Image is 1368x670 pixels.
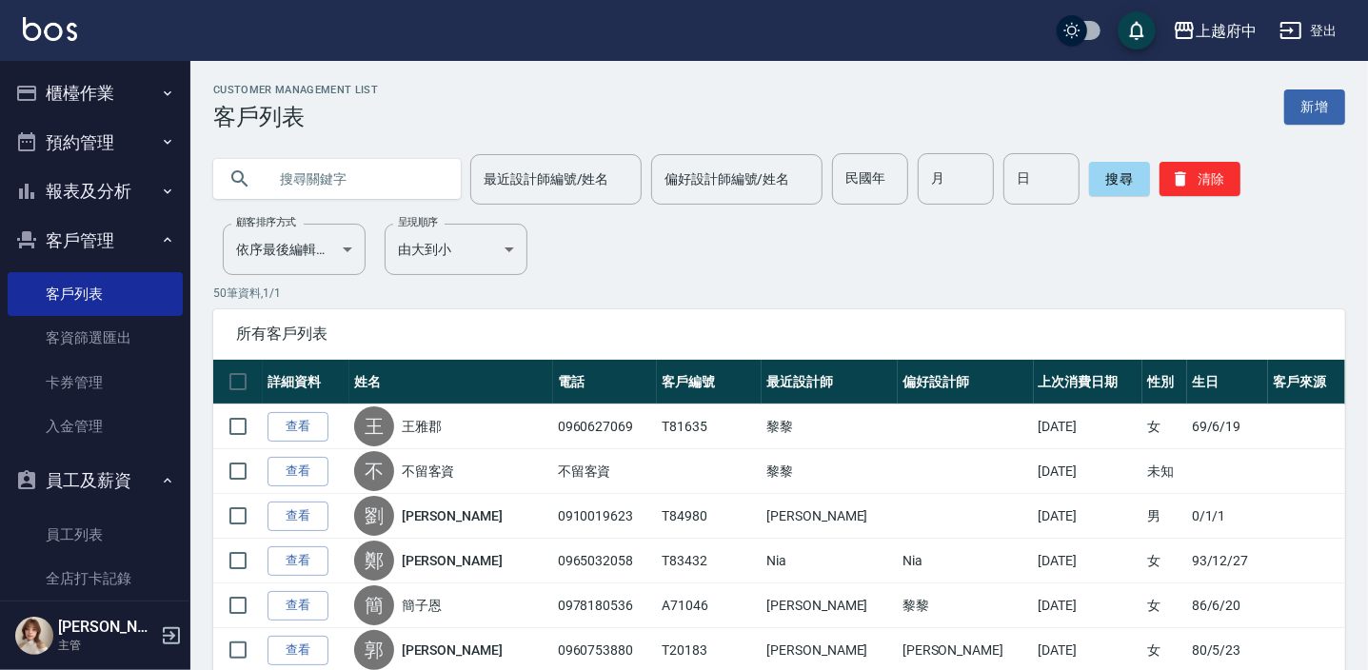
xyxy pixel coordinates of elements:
[8,456,183,505] button: 員工及薪資
[354,585,394,625] div: 簡
[402,551,503,570] a: [PERSON_NAME]
[8,404,183,448] a: 入金管理
[1187,360,1268,404] th: 生日
[8,513,183,557] a: 員工列表
[268,412,328,442] a: 查看
[8,316,183,360] a: 客資篩選匯出
[1142,360,1186,404] th: 性別
[8,69,183,118] button: 櫃檯作業
[8,361,183,404] a: 卡券管理
[1165,11,1264,50] button: 上越府中
[236,215,296,229] label: 顧客排序方式
[762,360,898,404] th: 最近設計師
[1187,539,1268,583] td: 93/12/27
[8,167,183,216] button: 報表及分析
[1142,583,1186,628] td: 女
[263,360,349,404] th: 詳細資料
[213,84,378,96] h2: Customer Management List
[354,496,394,536] div: 劉
[354,406,394,446] div: 王
[1034,404,1143,449] td: [DATE]
[1034,449,1143,494] td: [DATE]
[657,404,762,449] td: T81635
[657,360,762,404] th: 客戶編號
[1187,583,1268,628] td: 86/6/20
[213,285,1345,302] p: 50 筆資料, 1 / 1
[1196,19,1257,43] div: 上越府中
[223,224,366,275] div: 依序最後編輯時間
[1268,360,1345,404] th: 客戶來源
[385,224,527,275] div: 由大到小
[8,557,183,601] a: 全店打卡記錄
[402,506,503,525] a: [PERSON_NAME]
[354,541,394,581] div: 鄭
[354,451,394,491] div: 不
[268,546,328,576] a: 查看
[23,17,77,41] img: Logo
[657,539,762,583] td: T83432
[553,494,658,539] td: 0910019623
[657,494,762,539] td: T84980
[58,637,155,654] p: 主管
[402,596,442,615] a: 簡子恩
[762,583,898,628] td: [PERSON_NAME]
[1160,162,1240,196] button: 清除
[268,636,328,665] a: 查看
[762,449,898,494] td: 黎黎
[268,591,328,621] a: 查看
[15,617,53,655] img: Person
[553,360,658,404] th: 電話
[762,404,898,449] td: 黎黎
[236,325,1322,344] span: 所有客戶列表
[1089,162,1150,196] button: 搜尋
[553,583,658,628] td: 0978180536
[213,104,378,130] h3: 客戶列表
[402,417,442,436] a: 王雅郡
[1142,404,1186,449] td: 女
[657,583,762,628] td: A71046
[898,539,1034,583] td: Nia
[268,457,328,486] a: 查看
[402,462,455,481] a: 不留客資
[1118,11,1156,49] button: save
[1187,404,1268,449] td: 69/6/19
[1034,360,1143,404] th: 上次消費日期
[267,153,446,205] input: 搜尋關鍵字
[1142,449,1186,494] td: 未知
[1272,13,1345,49] button: 登出
[8,118,183,167] button: 預約管理
[354,630,394,670] div: 郭
[8,216,183,266] button: 客戶管理
[762,539,898,583] td: Nia
[402,640,503,660] a: [PERSON_NAME]
[898,360,1034,404] th: 偏好設計師
[58,618,155,637] h5: [PERSON_NAME]
[898,583,1034,628] td: 黎黎
[398,215,438,229] label: 呈現順序
[1034,494,1143,539] td: [DATE]
[1142,494,1186,539] td: 男
[8,272,183,316] a: 客戶列表
[268,502,328,531] a: 查看
[1187,494,1268,539] td: 0/1/1
[553,449,658,494] td: 不留客資
[553,539,658,583] td: 0965032058
[553,404,658,449] td: 0960627069
[1142,539,1186,583] td: 女
[1034,539,1143,583] td: [DATE]
[762,494,898,539] td: [PERSON_NAME]
[1284,89,1345,125] a: 新增
[349,360,553,404] th: 姓名
[1034,583,1143,628] td: [DATE]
